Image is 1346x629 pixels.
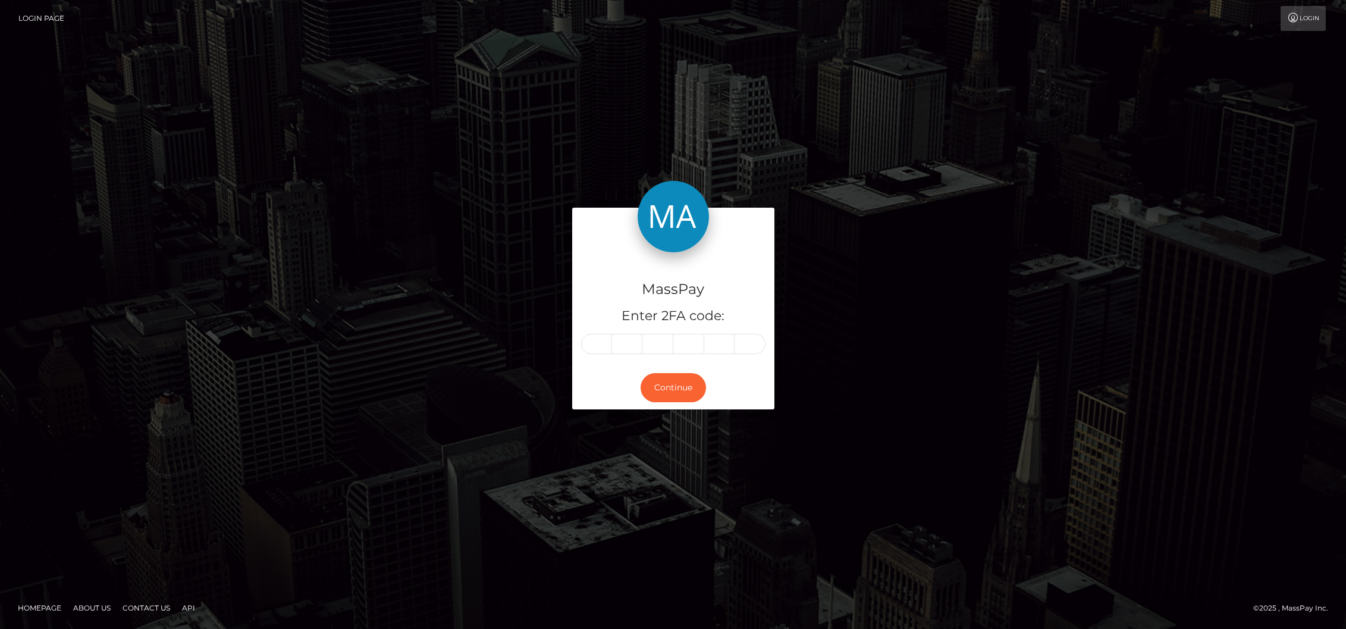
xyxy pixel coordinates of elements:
a: API [177,599,200,617]
a: Homepage [13,599,66,617]
button: Continue [641,373,706,402]
div: © 2025 , MassPay Inc. [1253,602,1337,615]
img: MassPay [638,181,709,252]
h5: Enter 2FA code: [581,307,765,326]
a: Login Page [18,6,64,31]
a: About Us [68,599,115,617]
h4: MassPay [581,279,765,300]
a: Login [1281,6,1326,31]
a: Contact Us [118,599,175,617]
